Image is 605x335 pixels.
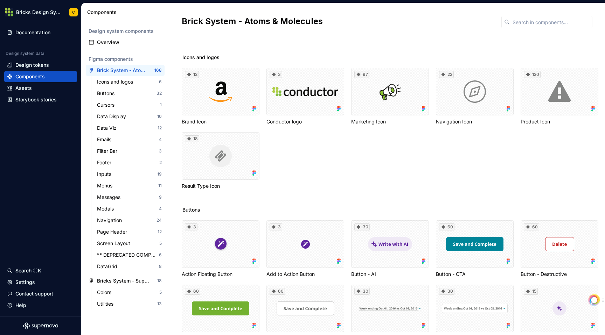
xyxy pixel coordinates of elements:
[94,111,165,122] a: Data Display10
[94,261,165,272] a: DataGrid8
[4,300,77,311] button: Help
[266,68,344,125] div: 3Conductor logo
[354,288,370,295] div: 30
[159,206,162,212] div: 4
[97,148,120,155] div: Filter Bar
[23,322,58,329] svg: Supernova Logo
[94,99,165,111] a: Cursors1
[94,298,165,309] a: Utilities13
[94,226,165,237] a: Page Header12
[185,223,197,230] div: 3
[97,67,149,74] div: Brick System - Atoms & Molecules
[94,134,165,145] a: Emails4
[524,223,539,230] div: 60
[159,137,162,142] div: 4
[94,157,165,168] a: Footer2
[97,78,136,85] div: Icons and logos
[185,71,199,78] div: 12
[158,125,162,131] div: 12
[97,159,114,166] div: Footer
[182,220,259,278] div: 3Action Floating Button
[510,16,592,28] input: Search in components...
[521,118,598,125] div: Product Icon
[159,241,162,246] div: 5
[182,271,259,278] div: Action Floating Button
[94,180,165,191] a: Menus11
[97,217,125,224] div: Navigation
[94,76,165,87] a: Icons and logos6
[182,54,220,61] span: Icons and logos
[159,79,162,85] div: 6
[1,5,80,20] button: Bricks Design SystemC
[4,288,77,299] button: Contact support
[524,71,541,78] div: 120
[521,271,598,278] div: Button - Destructive
[159,160,162,165] div: 2
[15,290,53,297] div: Contact support
[4,265,77,276] button: Search ⌘K
[160,102,162,108] div: 1
[97,171,114,178] div: Inputs
[97,205,117,212] div: Modals
[4,27,77,38] a: Documentation
[94,169,165,180] a: Inputs19
[97,240,133,247] div: Screen Layout
[157,278,162,284] div: 18
[4,71,77,82] a: Components
[266,220,344,278] div: 3Add to Action Button
[182,206,200,213] span: Buttons
[436,118,514,125] div: Navigation Icon
[15,62,49,69] div: Design tokens
[157,218,162,223] div: 24
[182,118,259,125] div: Brand Icon
[154,67,162,73] div: 168
[86,37,165,48] a: Overview
[15,302,26,309] div: Help
[15,85,32,92] div: Assets
[15,73,45,80] div: Components
[94,203,165,214] a: Modals4
[97,90,117,97] div: Buttons
[94,88,165,99] a: Buttons32
[89,28,162,35] div: Design system components
[351,68,429,125] div: 97Marketing Icon
[439,71,454,78] div: 22
[436,220,514,278] div: 60Button - CTA
[15,267,41,274] div: Search ⌘K
[97,277,149,284] div: Bricks System - Supernova Assets
[94,287,165,298] a: Colors5
[97,39,162,46] div: Overview
[159,264,162,269] div: 8
[15,29,50,36] div: Documentation
[72,9,75,15] div: C
[5,8,13,16] img: 161f63f2-5054-41f6-a942-6c94e06a200b.png
[351,118,429,125] div: Marketing Icon
[97,136,114,143] div: Emails
[270,288,285,295] div: 60
[97,300,116,307] div: Utilities
[97,228,130,235] div: Page Header
[15,279,35,286] div: Settings
[182,68,259,125] div: 12Brand Icon
[436,271,514,278] div: Button - CTA
[159,148,162,154] div: 3
[15,96,57,103] div: Storybook stories
[4,59,77,71] a: Design tokens
[351,220,429,278] div: 30Button - AI
[524,288,538,295] div: 15
[157,171,162,177] div: 19
[351,271,429,278] div: Button - AI
[354,223,370,230] div: 30
[94,215,165,226] a: Navigation24
[87,9,166,16] div: Components
[89,56,162,63] div: Figma components
[521,68,598,125] div: 120Product Icon
[97,113,129,120] div: Data Display
[270,71,282,78] div: 3
[436,68,514,125] div: 22Navigation Icon
[182,132,259,190] div: 18Result Type Icon
[159,252,162,258] div: 6
[4,83,77,94] a: Assets
[266,271,344,278] div: Add to Action Button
